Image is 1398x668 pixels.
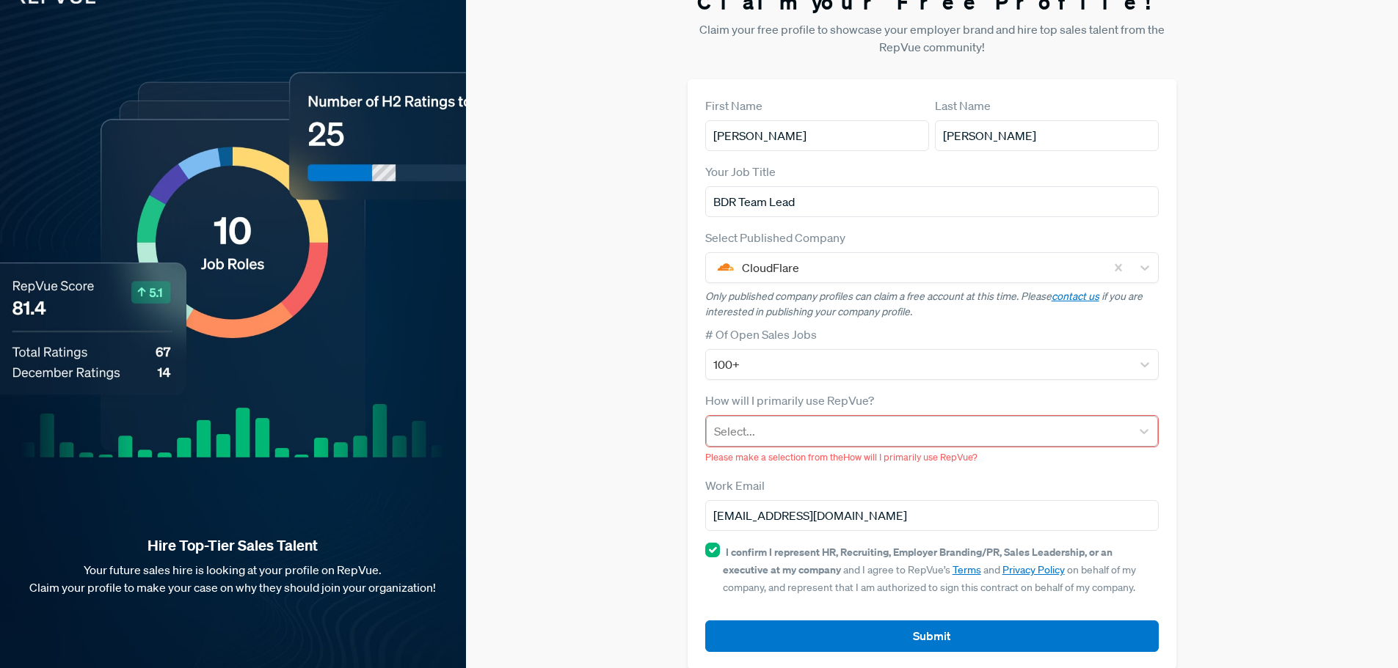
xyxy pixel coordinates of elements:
button: Submit [705,620,1159,652]
label: # Of Open Sales Jobs [705,326,817,343]
input: Last Name [935,120,1159,151]
img: CloudFlare [717,259,735,276]
input: Title [705,186,1159,217]
label: Your Job Title [705,163,776,180]
span: Please make a selection from the How will I primarily use RepVue? [705,451,977,463]
label: First Name [705,97,762,114]
p: Claim your free profile to showcase your employer brand and hire top sales talent from the RepVue... [688,21,1177,56]
label: How will I primarily use RepVue? [705,392,874,409]
a: Terms [953,563,981,576]
label: Last Name [935,97,991,114]
p: Only published company profiles can claim a free account at this time. Please if you are interest... [705,289,1159,320]
input: First Name [705,120,929,151]
input: Email [705,500,1159,531]
label: Select Published Company [705,229,845,246]
strong: Hire Top-Tier Sales Talent [23,536,443,555]
strong: I confirm I represent HR, Recruiting, Employer Branding/PR, Sales Leadership, or an executive at ... [723,545,1113,576]
span: and I agree to RepVue’s and on behalf of my company, and represent that I am authorized to sign t... [723,546,1136,594]
a: contact us [1052,290,1099,303]
label: Work Email [705,477,765,494]
p: Your future sales hire is looking at your profile on RepVue. Claim your profile to make your case... [23,561,443,596]
a: Privacy Policy [1002,563,1065,576]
